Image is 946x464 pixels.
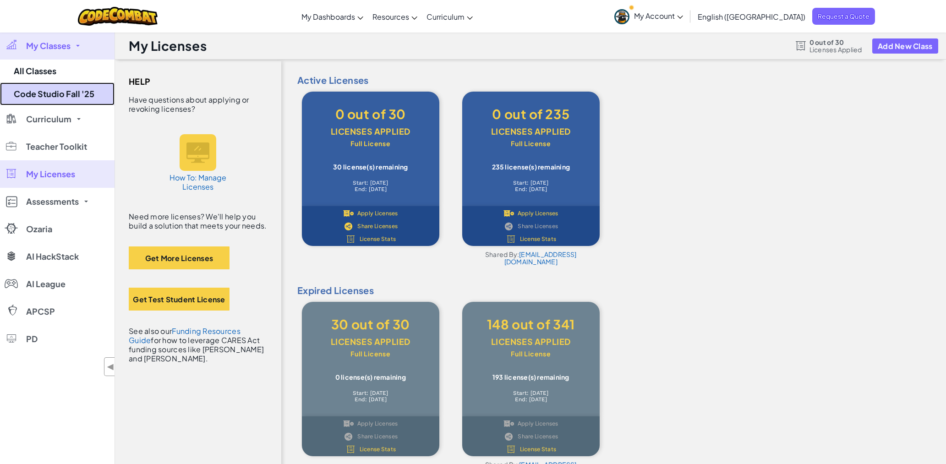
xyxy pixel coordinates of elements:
[316,163,426,170] div: 30 license(s) remaining
[634,11,683,21] span: My Account
[476,180,586,186] div: Start: [DATE]
[316,105,426,123] div: 0 out of 30
[78,7,158,26] img: CodeCombat logo
[476,123,586,140] div: Licenses Applied
[506,445,516,453] img: IconLicense_Moon.svg
[297,4,368,29] a: My Dashboards
[476,140,586,147] div: Full License
[26,225,52,233] span: Ozaria
[503,209,514,218] img: IconApplyLicenses_Moon.svg
[343,209,354,218] img: IconApplyLicenses_Moon.svg
[476,163,586,170] div: 235 license(s) remaining
[316,373,426,381] div: 0 license(s) remaining
[506,235,516,243] img: IconLicense_Moon.svg
[518,211,558,216] span: Apply Licenses
[357,211,398,216] span: Apply Licenses
[360,447,396,452] span: License Stats
[316,186,426,192] div: End: [DATE]
[26,252,79,261] span: AI HackStack
[290,73,937,87] span: Active Licenses
[316,316,426,333] div: 30 out of 30
[357,434,398,439] span: Share Licenses
[26,170,75,178] span: My Licenses
[476,396,586,403] div: End: [DATE]
[129,326,241,345] a: Funding Resources Guide
[476,316,586,333] div: 148 out of 341
[476,333,586,350] div: Licenses Applied
[343,420,354,428] img: IconApplyLicenses_Gray.svg
[129,327,268,363] div: See also our for how to leverage CARES Act funding sources like [PERSON_NAME] and [PERSON_NAME].
[462,251,600,265] div: Shared By:
[129,288,230,311] button: Get Test Student License
[26,197,79,206] span: Assessments
[476,186,586,192] div: End: [DATE]
[26,280,66,288] span: AI League
[316,180,426,186] div: Start: [DATE]
[698,12,805,22] span: English ([GEOGRAPHIC_DATA])
[357,421,398,426] span: Apply Licenses
[872,38,938,54] button: Add New Class
[129,37,207,55] h1: My Licenses
[503,432,514,441] img: IconShare_Gray.svg
[476,105,586,123] div: 0 out of 235
[316,333,426,350] div: Licenses Applied
[290,284,937,297] span: Expired Licenses
[26,42,71,50] span: My Classes
[345,235,356,243] img: IconLicense_Moon.svg
[129,95,268,114] div: Have questions about applying or revoking licenses?
[812,8,875,25] a: Request a Quote
[809,38,862,46] span: 0 out of 30
[476,373,586,381] div: 193 license(s) remaining
[164,125,232,201] a: How To: Manage Licenses
[107,360,115,373] span: ◀
[368,4,422,29] a: Resources
[504,250,577,266] a: [EMAIL_ADDRESS][DOMAIN_NAME]
[357,224,398,229] span: Share Licenses
[427,12,465,22] span: Curriculum
[129,212,268,230] div: Need more licenses? We'll help you build a solution that meets your needs.
[343,222,354,230] img: IconShare_Moon.svg
[503,420,514,428] img: IconApplyLicenses_Gray.svg
[614,9,629,24] img: avatar
[476,350,586,357] div: Full License
[343,432,354,441] img: IconShare_Gray.svg
[26,142,87,151] span: Teacher Toolkit
[316,350,426,357] div: Full License
[301,12,355,22] span: My Dashboards
[360,236,396,242] span: License Stats
[26,115,71,123] span: Curriculum
[503,222,514,230] img: IconShare_Gray.svg
[316,123,426,140] div: Licenses Applied
[372,12,409,22] span: Resources
[316,396,426,403] div: End: [DATE]
[809,46,862,53] span: Licenses Applied
[518,434,558,439] span: Share Licenses
[345,445,356,453] img: IconLicense_Moon.svg
[168,173,228,191] h5: How To: Manage Licenses
[520,447,557,452] span: License Stats
[422,4,477,29] a: Curriculum
[316,140,426,147] div: Full License
[316,390,426,396] div: Start: [DATE]
[129,246,230,269] button: Get More Licenses
[518,224,558,229] span: Share Licenses
[520,236,557,242] span: License Stats
[518,421,558,426] span: Apply Licenses
[610,2,688,31] a: My Account
[476,390,586,396] div: Start: [DATE]
[693,4,810,29] a: English ([GEOGRAPHIC_DATA])
[129,75,151,88] span: Help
